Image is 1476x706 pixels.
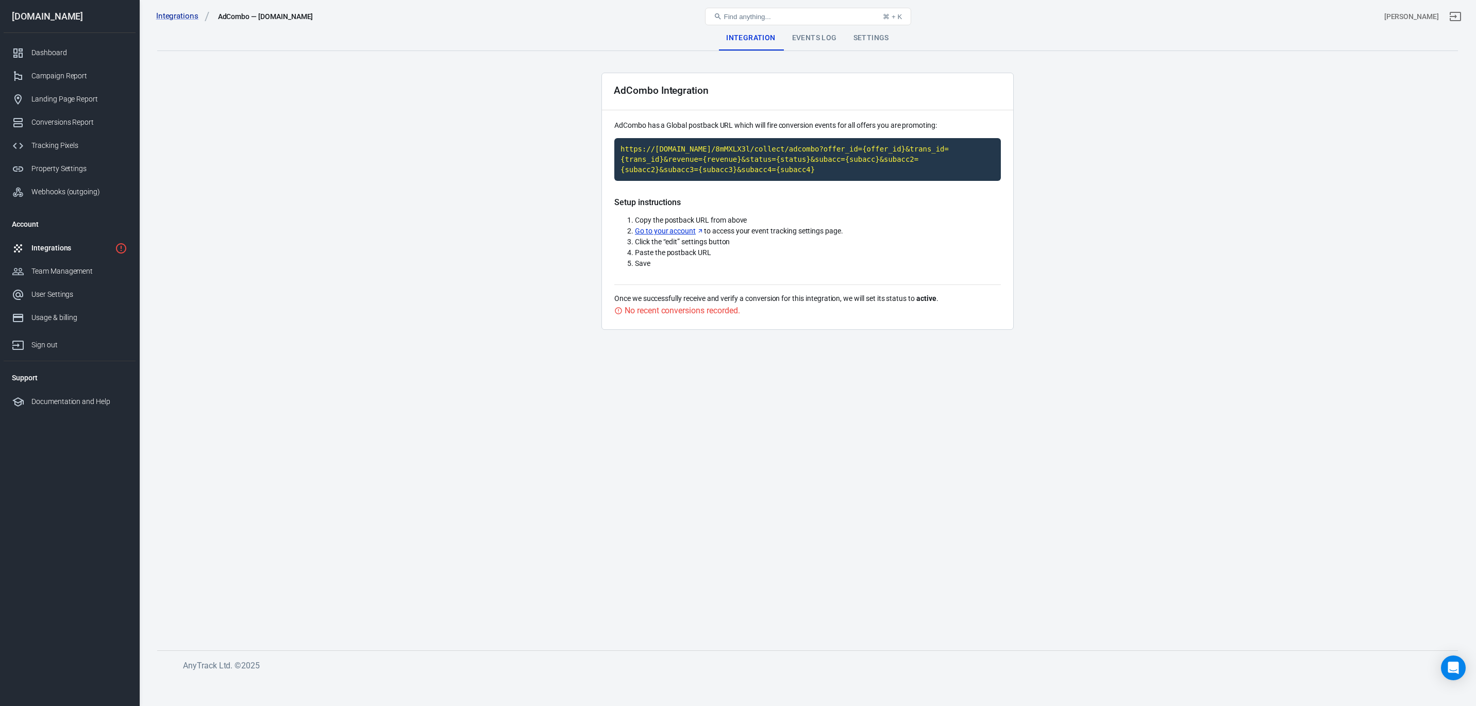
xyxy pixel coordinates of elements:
div: Webhooks (outgoing) [31,187,127,197]
button: Find anything...⌘ + K [705,8,911,25]
strong: active [916,294,936,302]
div: Usage & billing [31,312,127,323]
a: Landing Page Report [4,88,136,111]
a: Integrations [4,237,136,260]
div: [DOMAIN_NAME] [4,12,136,21]
div: ⌘ + K [883,13,902,21]
div: Property Settings [31,163,127,174]
a: Property Settings [4,157,136,180]
li: Account [4,212,136,237]
div: Documentation and Help [31,396,127,407]
div: AdCombo — protsotsil.shop [218,11,313,22]
div: Integration [718,26,783,51]
a: Campaign Report [4,64,136,88]
a: Sign out [1443,4,1468,29]
a: Tracking Pixels [4,134,136,157]
div: Conversions Report [31,117,127,128]
div: Landing Page Report [31,94,127,105]
span: Find anything... [724,13,771,21]
span: Click the “edit” settings button [635,238,730,246]
a: Usage & billing [4,306,136,329]
div: Events Log [784,26,845,51]
div: Sign out [31,340,127,350]
div: AdCombo Integration [614,85,709,96]
h6: AnyTrack Ltd. © 2025 [183,659,956,672]
div: Integrations [31,243,111,254]
a: Sign out [4,329,136,357]
div: Campaign Report [31,71,127,81]
span: Copy the postback URL from above [635,216,747,224]
span: Save [635,259,650,267]
a: Conversions Report [4,111,136,134]
div: Tracking Pixels [31,140,127,151]
a: User Settings [4,283,136,306]
span: Paste the postback URL [635,248,711,257]
a: Webhooks (outgoing) [4,180,136,204]
a: Team Management [4,260,136,283]
a: Go to your account [635,226,704,237]
div: Dashboard [31,47,127,58]
svg: 1 networks not verified yet [115,242,127,255]
div: User Settings [31,289,127,300]
div: Team Management [31,266,127,277]
div: Account id: 8mMXLX3l [1384,11,1439,22]
p: Once we successfully receive and verify a conversion for this integration, we will set its status... [614,293,1001,304]
li: Support [4,365,136,390]
a: Dashboard [4,41,136,64]
h5: Setup instructions [614,197,1001,208]
span: to access your event tracking settings page. [635,227,843,235]
code: Click to copy [614,138,1001,181]
a: Integrations [156,11,210,22]
div: No recent conversions recorded. [625,304,740,317]
div: Settings [845,26,897,51]
div: Open Intercom Messenger [1441,655,1466,680]
p: AdCombo has a Global postback URL which will fire conversion events for all offers you are promot... [614,120,1001,131]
